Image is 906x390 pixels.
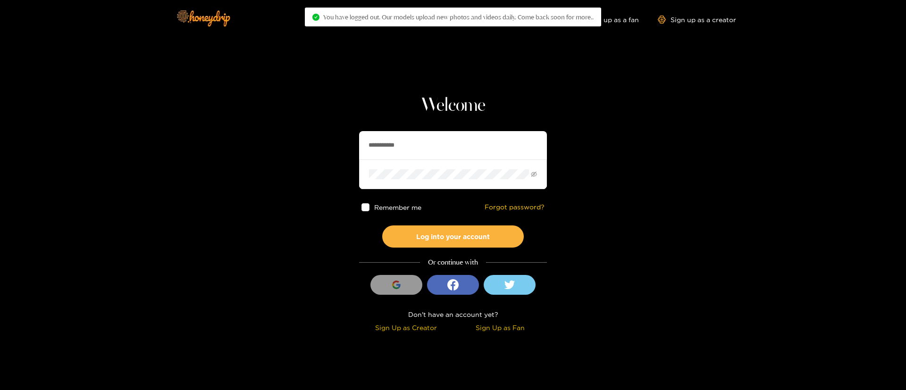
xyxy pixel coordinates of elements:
button: Log into your account [382,225,524,248]
span: eye-invisible [531,171,537,177]
h1: Welcome [359,94,547,117]
span: Remember me [374,204,421,211]
div: Sign Up as Fan [455,322,545,333]
div: Don't have an account yet? [359,309,547,320]
div: Sign Up as Creator [361,322,451,333]
a: Sign up as a fan [574,16,639,24]
span: You have logged out. Our models upload new photos and videos daily. Come back soon for more.. [323,13,594,21]
span: check-circle [312,14,319,21]
a: Forgot password? [485,203,545,211]
a: Sign up as a creator [658,16,736,24]
div: Or continue with [359,257,547,268]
